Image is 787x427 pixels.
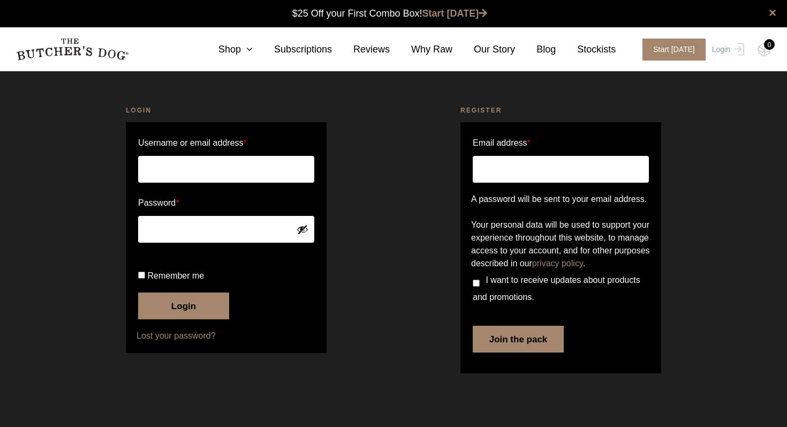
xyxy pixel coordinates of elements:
[632,39,709,61] a: Start [DATE]
[642,39,706,61] span: Start [DATE]
[473,326,564,353] button: Join the pack
[422,8,488,19] a: Start [DATE]
[532,259,583,268] a: privacy policy
[390,42,452,57] a: Why Raw
[473,275,640,302] span: I want to receive updates about products and promotions.
[758,43,771,57] img: TBD_Cart-Empty.png
[253,42,332,57] a: Subscriptions
[197,42,253,57] a: Shop
[147,271,204,280] span: Remember me
[471,193,650,206] p: A password will be sent to your email address.
[460,105,661,116] h2: Register
[138,194,314,212] label: Password
[709,39,744,61] a: Login
[138,293,229,319] button: Login
[764,39,775,50] div: 0
[556,42,616,57] a: Stockists
[452,42,515,57] a: Our Story
[126,105,327,116] h2: Login
[297,223,308,235] button: Show password
[137,329,316,342] a: Lost your password?
[515,42,556,57] a: Blog
[769,6,776,19] a: close
[138,272,145,279] input: Remember me
[471,219,650,270] p: Your personal data will be used to support your experience throughout this website, to manage acc...
[473,134,531,152] label: Email address
[138,134,314,152] label: Username or email address
[473,280,480,287] input: I want to receive updates about products and promotions.
[332,42,390,57] a: Reviews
